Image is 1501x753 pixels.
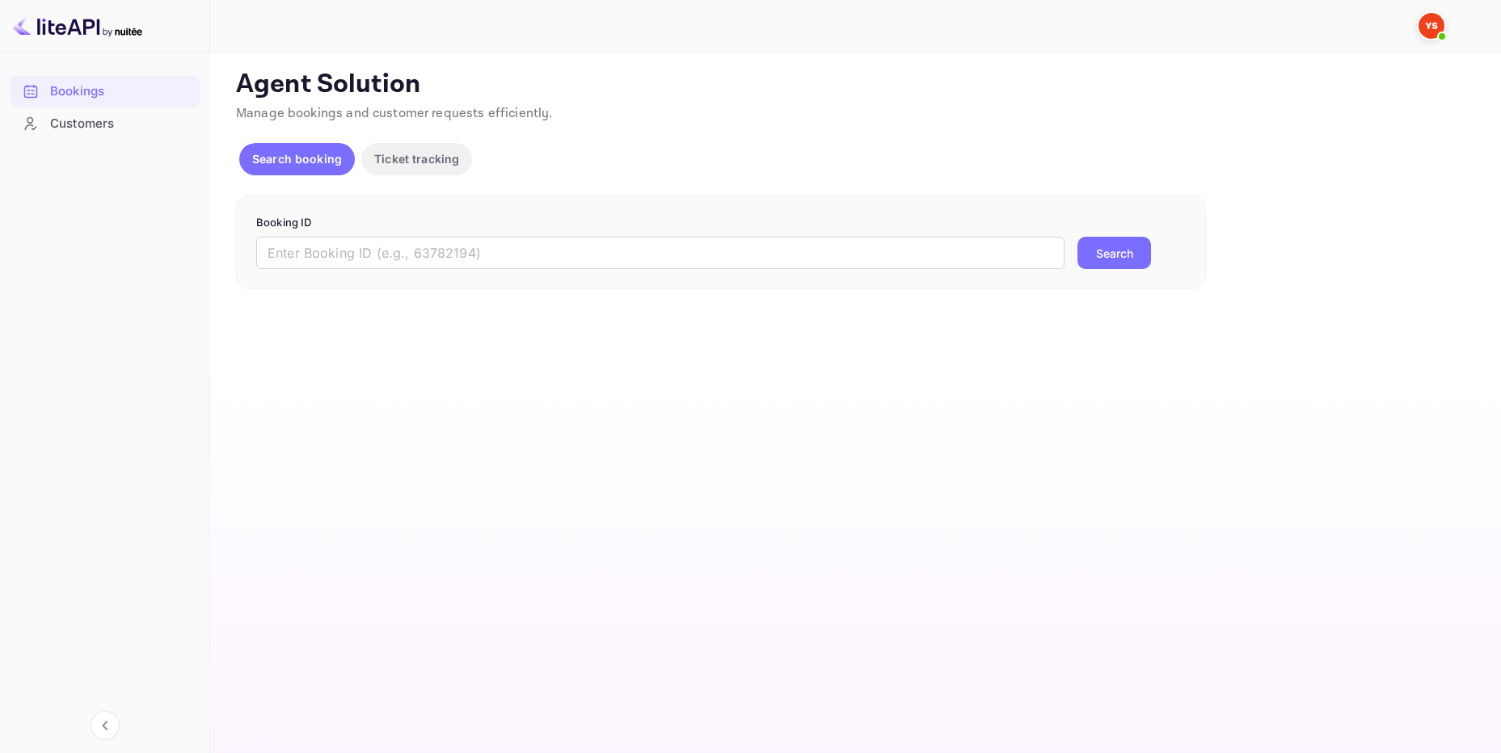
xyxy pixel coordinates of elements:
p: Search booking [252,150,342,167]
div: Bookings [10,76,200,107]
button: Search [1077,237,1151,269]
div: Bookings [50,82,192,101]
img: Yandex Support [1419,13,1444,39]
p: Agent Solution [236,69,1472,101]
div: Customers [50,115,192,133]
a: Bookings [10,76,200,106]
p: Booking ID [256,215,1186,231]
p: Ticket tracking [374,150,459,167]
input: Enter Booking ID (e.g., 63782194) [256,237,1065,269]
span: Manage bookings and customer requests efficiently. [236,105,553,122]
button: Collapse navigation [91,711,120,740]
img: LiteAPI logo [13,13,142,39]
a: Customers [10,108,200,138]
div: Customers [10,108,200,140]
